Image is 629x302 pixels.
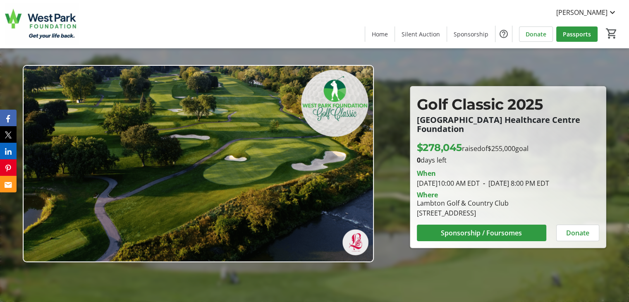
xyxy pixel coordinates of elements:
[395,26,447,42] a: Silent Auction
[447,26,495,42] a: Sponsorship
[604,26,619,41] button: Cart
[566,228,589,238] span: Donate
[556,225,599,241] button: Donate
[417,156,421,165] span: 0
[365,26,395,42] a: Home
[519,26,553,42] a: Donate
[480,179,549,188] span: [DATE] 8:00 PM EDT
[417,208,509,218] div: [STREET_ADDRESS]
[417,140,529,155] p: raised of goal
[417,115,599,134] p: [GEOGRAPHIC_DATA] Healthcare Centre Foundation
[480,179,488,188] span: -
[23,65,374,263] img: Campaign CTA Media Photo
[454,30,488,38] span: Sponsorship
[556,7,607,17] span: [PERSON_NAME]
[402,30,440,38] span: Silent Auction
[550,6,624,19] button: [PERSON_NAME]
[417,93,599,115] p: Golf Classic 2025
[495,26,512,42] button: Help
[417,198,509,208] div: Lambton Golf & Country Club
[5,3,79,45] img: West Park Healthcare Centre Foundation's Logo
[441,228,522,238] span: Sponsorship / Foursomes
[556,26,598,42] a: Passports
[563,30,591,38] span: Passports
[417,168,436,178] div: When
[372,30,388,38] span: Home
[488,144,515,153] span: $255,000
[417,155,599,165] p: days left
[417,192,438,198] div: Where
[417,141,462,153] span: $278,045
[417,179,480,188] span: [DATE] 10:00 AM EDT
[417,225,546,241] button: Sponsorship / Foursomes
[526,30,546,38] span: Donate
